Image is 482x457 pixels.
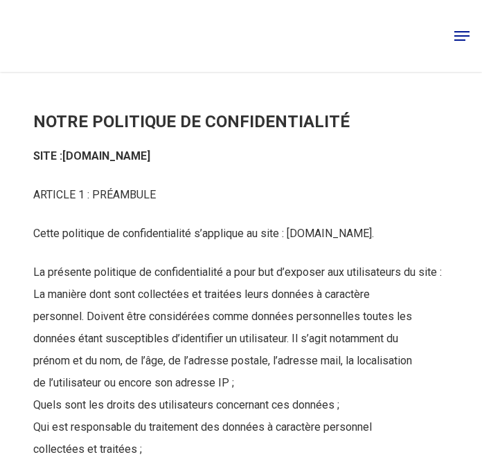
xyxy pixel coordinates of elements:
a: Navigation Menu [454,29,470,43]
strong: SITE : [33,149,62,162]
strong: NOTRE POLITIQUE DE CONFIDENTIALITÉ [33,112,350,131]
img: French Future Academy [12,8,159,64]
p: Cette politique de confidentialité s’applique au site : [DOMAIN_NAME]. [33,223,449,261]
strong: [DOMAIN_NAME] [62,149,150,162]
p: ARTICLE 1 : PRÉAMBULE [33,184,449,223]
